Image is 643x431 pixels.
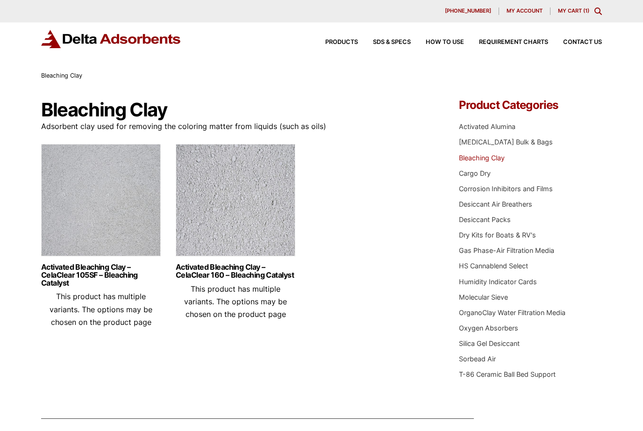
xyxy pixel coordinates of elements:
a: HS Cannablend Select [459,262,528,270]
span: This product has multiple variants. The options may be chosen on the product page [184,284,287,319]
span: My account [507,8,543,14]
a: Desiccant Air Breathers [459,200,532,208]
a: [PHONE_NUMBER] [437,7,499,15]
span: This product has multiple variants. The options may be chosen on the product page [50,292,152,326]
span: Products [325,39,358,45]
a: Requirement Charts [464,39,548,45]
img: Delta Adsorbents [41,30,181,48]
span: SDS & SPECS [373,39,411,45]
span: Bleaching Clay [41,72,82,79]
a: Corrosion Inhibitors and Films [459,185,553,193]
a: How to Use [411,39,464,45]
a: Silica Gel Desiccant [459,339,520,347]
div: Toggle Modal Content [594,7,602,15]
a: Oxygen Absorbers [459,324,518,332]
a: Sorbead Air [459,355,496,363]
a: Desiccant Packs [459,215,511,223]
a: SDS & SPECS [358,39,411,45]
a: Contact Us [548,39,602,45]
a: Molecular Sieve [459,293,508,301]
a: T-86 Ceramic Ball Bed Support [459,370,556,378]
a: OrganoClay Water Filtration Media [459,309,565,316]
a: Gas Phase-Air Filtration Media [459,246,554,254]
a: Activated Alumina [459,122,515,130]
p: Adsorbent clay used for removing the coloring matter from liquids (such as oils) [41,120,431,133]
a: [MEDICAL_DATA] Bulk & Bags [459,138,553,146]
a: Activated Bleaching Clay – CelaClear 105SF – Bleaching Catalyst [41,263,161,287]
a: Activated Bleaching Clay – CelaClear 160 – Bleaching Catalyst [176,263,295,279]
span: 1 [585,7,587,14]
a: My account [499,7,550,15]
h1: Bleaching Clay [41,100,431,120]
img: Bleaching Clay [176,144,295,261]
a: Bleaching Clay [459,154,505,162]
a: Cargo Dry [459,169,491,177]
span: How to Use [426,39,464,45]
a: My Cart (1) [558,7,589,14]
span: Requirement Charts [479,39,548,45]
a: Humidity Indicator Cards [459,278,537,286]
h4: Product Categories [459,100,602,111]
a: Dry Kits for Boats & RV's [459,231,536,239]
span: [PHONE_NUMBER] [445,8,491,14]
span: Contact Us [563,39,602,45]
a: Products [310,39,358,45]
